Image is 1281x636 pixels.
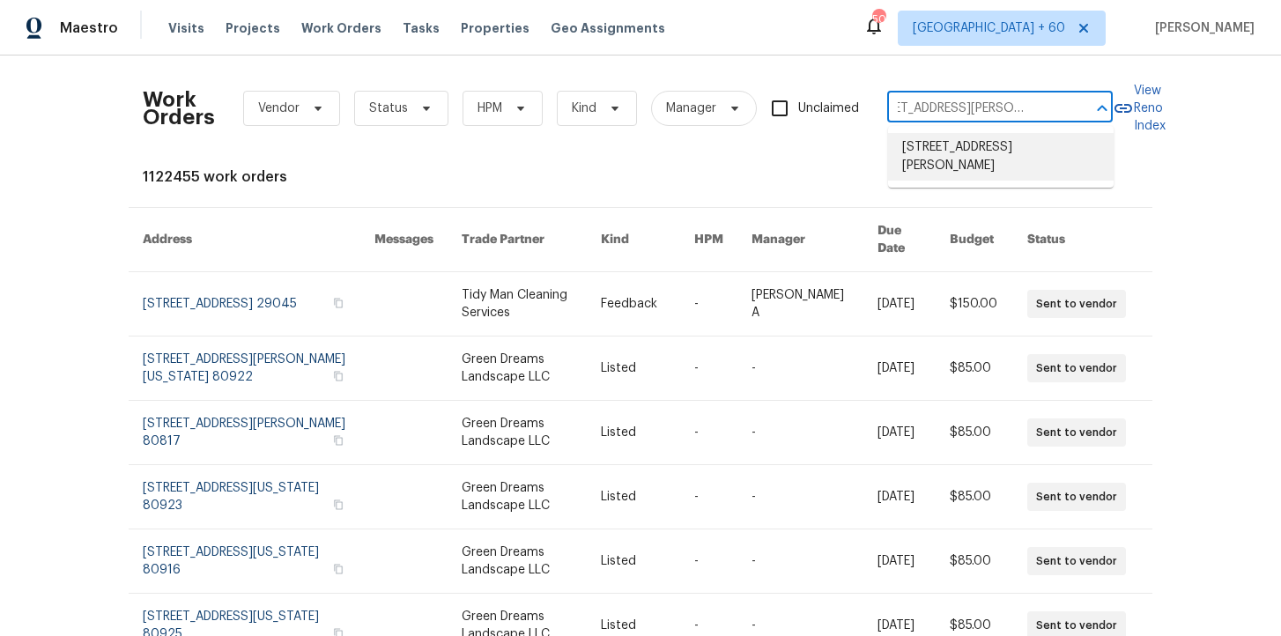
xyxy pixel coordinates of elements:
[330,497,346,513] button: Copy Address
[680,208,737,272] th: HPM
[737,465,863,529] td: -
[448,272,587,336] td: Tidy Man Cleaning Services
[129,208,360,272] th: Address
[863,208,936,272] th: Due Date
[587,401,680,465] td: Listed
[258,100,300,117] span: Vendor
[737,272,863,336] td: [PERSON_NAME] A
[226,19,280,37] span: Projects
[143,91,215,126] h2: Work Orders
[913,19,1065,37] span: [GEOGRAPHIC_DATA] + 60
[330,368,346,384] button: Copy Address
[1090,96,1114,121] button: Close
[737,208,863,272] th: Manager
[448,208,587,272] th: Trade Partner
[872,11,885,28] div: 500
[587,272,680,336] td: Feedback
[587,208,680,272] th: Kind
[680,529,737,594] td: -
[478,100,502,117] span: HPM
[330,433,346,448] button: Copy Address
[737,336,863,401] td: -
[143,168,1138,186] div: 1122455 work orders
[680,465,737,529] td: -
[1113,82,1166,135] a: View Reno Index
[737,401,863,465] td: -
[680,272,737,336] td: -
[1013,208,1152,272] th: Status
[737,529,863,594] td: -
[403,22,440,34] span: Tasks
[448,529,587,594] td: Green Dreams Landscape LLC
[1148,19,1255,37] span: [PERSON_NAME]
[680,336,737,401] td: -
[60,19,118,37] span: Maestro
[572,100,596,117] span: Kind
[936,208,1013,272] th: Budget
[551,19,665,37] span: Geo Assignments
[330,561,346,577] button: Copy Address
[887,95,1063,122] input: Enter in an address
[587,465,680,529] td: Listed
[301,19,381,37] span: Work Orders
[680,401,737,465] td: -
[587,336,680,401] td: Listed
[168,19,204,37] span: Visits
[330,295,346,311] button: Copy Address
[461,19,529,37] span: Properties
[666,100,716,117] span: Manager
[369,100,408,117] span: Status
[360,208,448,272] th: Messages
[587,529,680,594] td: Listed
[798,100,859,118] span: Unclaimed
[448,336,587,401] td: Green Dreams Landscape LLC
[448,465,587,529] td: Green Dreams Landscape LLC
[448,401,587,465] td: Green Dreams Landscape LLC
[888,133,1114,181] li: [STREET_ADDRESS][PERSON_NAME]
